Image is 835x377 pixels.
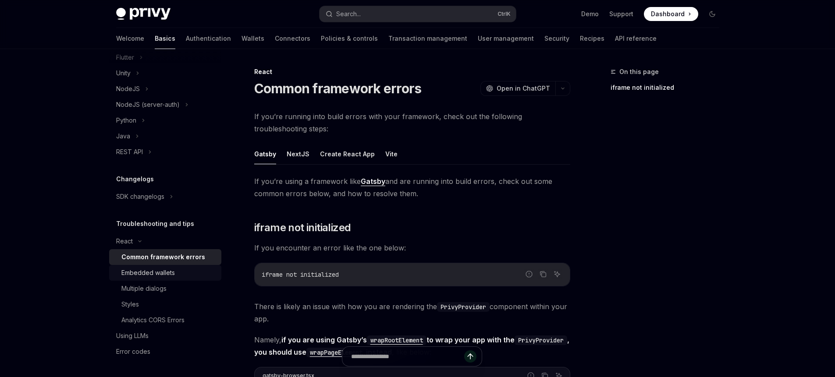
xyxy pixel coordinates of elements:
span: If you’re using a framework like and are running into build errors, check out some common errors ... [254,175,570,200]
a: Analytics CORS Errors [109,312,221,328]
a: Recipes [580,28,604,49]
a: Multiple dialogs [109,281,221,296]
div: Java [116,131,130,141]
div: Analytics CORS Errors [121,315,185,325]
a: User management [478,28,534,49]
a: Transaction management [388,28,467,49]
button: Search...CtrlK [320,6,516,22]
button: Ask AI [551,268,563,280]
a: Dashboard [644,7,698,21]
a: Support [609,10,633,18]
code: PrivyProvider [437,302,490,312]
strong: if you are using Gatsby’s to wrap your app with the , you should use instead [254,335,569,356]
span: Dashboard [651,10,685,18]
span: On this page [619,67,659,77]
span: There is likely an issue with how you are rendering the component within your app. [254,300,570,325]
a: API reference [615,28,657,49]
img: dark logo [116,8,171,20]
span: iframe not initialized [262,271,339,278]
h5: Troubleshooting and tips [116,218,194,229]
div: NodeJS (server-auth) [116,99,180,110]
a: Policies & controls [321,28,378,49]
a: wrapRootElement [367,335,426,344]
h5: Changelogs [116,174,154,184]
div: Styles [121,299,139,310]
a: Security [544,28,569,49]
button: Create React App [320,144,375,164]
div: Unity [116,68,131,78]
button: Send message [464,350,476,363]
a: iframe not initialized [611,81,726,95]
div: Error codes [116,346,150,357]
span: Open in ChatGPT [497,84,550,93]
code: PrivyProvider [515,335,567,345]
a: Using LLMs [109,328,221,344]
div: React [116,236,133,247]
a: Embedded wallets [109,265,221,281]
div: Embedded wallets [121,268,175,278]
button: NextJS [287,144,309,164]
a: Error codes [109,344,221,359]
div: Search... [336,9,361,19]
button: Copy the contents from the code block [537,268,549,280]
button: Toggle dark mode [705,7,719,21]
a: Welcome [116,28,144,49]
a: Demo [581,10,599,18]
button: Open in ChatGPT [480,81,555,96]
span: If you’re running into build errors with your framework, check out the following troubleshooting ... [254,110,570,135]
h1: Common framework errors [254,81,422,96]
span: iframe not initialized [254,221,351,235]
span: Namely, , like below: [254,334,570,358]
div: Python [116,115,136,126]
a: Wallets [242,28,264,49]
button: Gatsby [254,144,276,164]
span: Ctrl K [497,11,511,18]
div: Common framework errors [121,252,205,262]
div: Using LLMs [116,331,149,341]
a: Basics [155,28,175,49]
div: SDK changelogs [116,191,164,202]
div: NodeJS [116,84,140,94]
a: Styles [109,296,221,312]
a: Common framework errors [109,249,221,265]
a: Connectors [275,28,310,49]
code: wrapRootElement [367,335,426,345]
div: Multiple dialogs [121,283,167,294]
button: Report incorrect code [523,268,535,280]
div: REST API [116,147,143,157]
a: Authentication [186,28,231,49]
button: Vite [385,144,398,164]
div: React [254,67,570,76]
a: Gatsby [361,177,385,186]
span: If you encounter an error like the one below: [254,242,570,254]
